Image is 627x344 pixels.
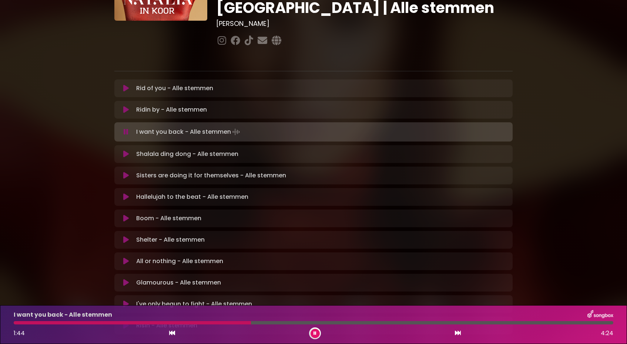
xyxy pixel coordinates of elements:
p: Rid of you - Alle stemmen [136,84,213,93]
p: Boom - Alle stemmen [136,214,201,223]
p: Glamourous - Alle stemmen [136,278,221,287]
p: Shelter - Alle stemmen [136,235,205,244]
p: I've only begun to fight - Alle stemmen [136,300,252,309]
img: waveform4.gif [231,127,241,137]
p: Shalala ding dong - Alle stemmen [136,150,238,159]
p: I want you back - Alle stemmen [136,127,241,137]
span: 1:44 [14,329,25,337]
p: I want you back - Alle stemmen [14,310,112,319]
h3: [PERSON_NAME] [216,20,513,28]
p: Hallelujah to the beat - Alle stemmen [136,193,248,201]
p: Sisters are doing it for themselves - Alle stemmen [136,171,286,180]
img: songbox-logo-white.png [587,310,613,320]
p: All or nothing - Alle stemmen [136,257,223,266]
p: Ridin by - Alle stemmen [136,105,207,114]
span: 4:24 [601,329,613,338]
